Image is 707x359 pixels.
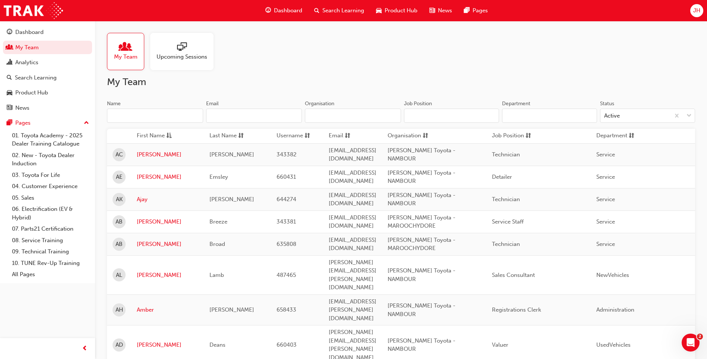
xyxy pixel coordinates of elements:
[305,109,401,123] input: Organisation
[3,24,92,116] button: DashboardMy TeamAnalyticsSearch LearningProduct HubNews
[209,131,237,141] span: Last Name
[116,271,122,280] span: AL
[15,104,29,112] div: News
[3,116,92,130] button: Pages
[15,74,57,82] div: Search Learning
[304,131,310,141] span: sorting-icon
[429,6,435,15] span: news-icon
[682,334,700,352] iframe: Intercom live chat
[492,151,520,158] span: Technician
[137,341,198,349] a: [PERSON_NAME]
[329,214,376,230] span: [EMAIL_ADDRESS][DOMAIN_NAME]
[137,218,198,226] a: [PERSON_NAME]
[206,109,302,123] input: Email
[9,203,92,223] a: 06. Electrification (EV & Hybrid)
[388,237,455,252] span: [PERSON_NAME] Toyota - MAROOCHYDORE
[404,109,499,123] input: Job Position
[388,214,455,230] span: [PERSON_NAME] Toyota - MAROOCHYDORE
[274,6,302,15] span: Dashboard
[137,173,198,181] a: [PERSON_NAME]
[385,6,417,15] span: Product Hub
[329,131,343,141] span: Email
[157,53,207,61] span: Upcoming Sessions
[388,131,429,141] button: Organisationsorting-icon
[3,86,92,100] a: Product Hub
[4,2,63,19] img: Trak
[492,131,524,141] span: Job Position
[209,241,225,247] span: Broad
[492,218,524,225] span: Service Staff
[329,237,376,252] span: [EMAIL_ADDRESS][DOMAIN_NAME]
[596,174,615,180] span: Service
[107,100,121,107] div: Name
[265,6,271,15] span: guage-icon
[116,341,123,349] span: AD
[137,306,198,314] a: Amber
[697,334,703,340] span: 2
[209,272,224,278] span: Lamb
[314,6,319,15] span: search-icon
[7,90,12,96] span: car-icon
[438,6,452,15] span: News
[687,111,692,121] span: down-icon
[116,150,123,159] span: AC
[492,272,535,278] span: Sales Consultant
[423,131,428,141] span: sorting-icon
[116,173,123,181] span: AE
[404,100,432,107] div: Job Position
[596,341,631,348] span: UsedVehicles
[458,3,494,18] a: pages-iconPages
[116,240,123,249] span: AB
[277,218,296,225] span: 343381
[388,192,455,207] span: [PERSON_NAME] Toyota - NAMBOUR
[137,195,198,204] a: Ajay
[492,196,520,203] span: Technician
[596,131,627,141] span: Department
[3,71,92,85] a: Search Learning
[329,169,376,185] span: [EMAIL_ADDRESS][DOMAIN_NAME]
[277,131,318,141] button: Usernamesorting-icon
[206,100,219,107] div: Email
[137,131,178,141] button: First Nameasc-icon
[473,6,488,15] span: Pages
[322,6,364,15] span: Search Learning
[492,241,520,247] span: Technician
[9,130,92,150] a: 01. Toyota Academy - 2025 Dealer Training Catalogue
[492,174,512,180] span: Detailer
[388,337,455,353] span: [PERSON_NAME] Toyota - NAMBOUR
[629,131,634,141] span: sorting-icon
[9,246,92,257] a: 09. Technical Training
[423,3,458,18] a: news-iconNews
[137,131,165,141] span: First Name
[277,341,297,348] span: 660403
[596,306,634,313] span: Administration
[9,235,92,246] a: 08. Service Training
[370,3,423,18] a: car-iconProduct Hub
[7,75,12,81] span: search-icon
[388,302,455,318] span: [PERSON_NAME] Toyota - NAMBOUR
[3,101,92,115] a: News
[121,42,130,53] span: people-icon
[329,259,376,291] span: [PERSON_NAME][EMAIL_ADDRESS][PERSON_NAME][DOMAIN_NAME]
[7,44,12,51] span: people-icon
[15,88,48,97] div: Product Hub
[277,196,296,203] span: 644274
[596,241,615,247] span: Service
[107,109,203,123] input: Name
[15,119,31,127] div: Pages
[209,218,227,225] span: Breeze
[116,218,123,226] span: AB
[82,344,88,353] span: prev-icon
[107,76,695,88] h2: My Team
[9,181,92,192] a: 04. Customer Experience
[84,118,89,128] span: up-icon
[329,192,376,207] span: [EMAIL_ADDRESS][DOMAIN_NAME]
[596,131,637,141] button: Departmentsorting-icon
[209,341,225,348] span: Deans
[9,192,92,204] a: 05. Sales
[259,3,308,18] a: guage-iconDashboard
[9,269,92,280] a: All Pages
[690,4,703,17] button: JH
[596,196,615,203] span: Service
